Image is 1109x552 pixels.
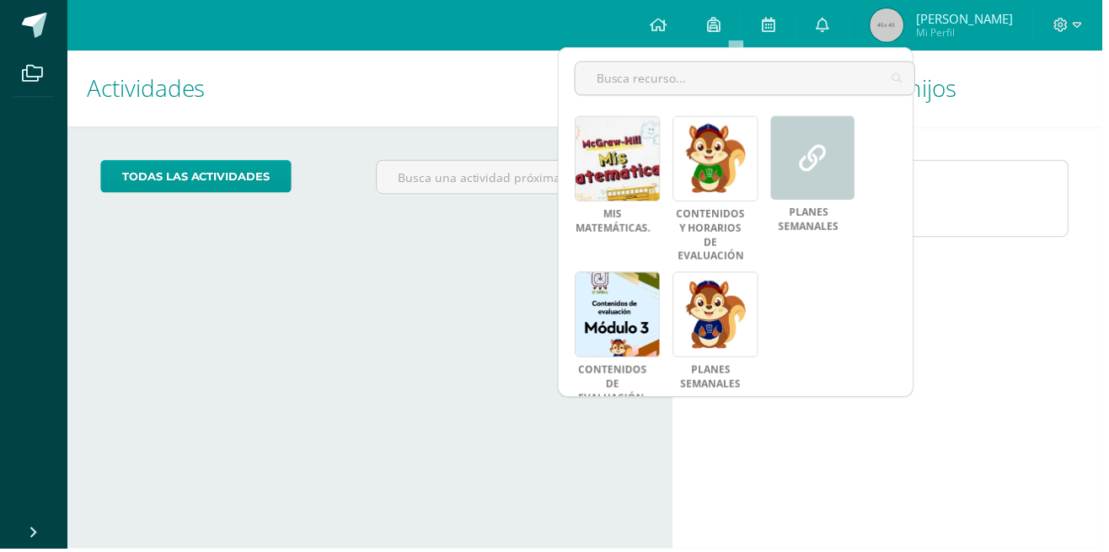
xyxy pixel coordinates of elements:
span: Mi Perfil [922,25,1019,40]
a: Contenidos de evaluación. [578,366,654,408]
img: 45x45 [876,8,909,42]
input: Busca recurso... [579,62,920,95]
a: Mis matemáticas. [578,209,654,238]
a: todas las Actividades [101,161,293,194]
h1: Actividades [88,51,656,127]
a: CONTENIDOS Y HORARIOS DE EVALUACIÓN [677,209,753,265]
a: PLANES SEMANALES [677,366,753,394]
span: [PERSON_NAME] [922,10,1019,27]
a: PLANES SEMANALES [775,207,851,236]
input: Busca una actividad próxima aquí... [379,162,641,195]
